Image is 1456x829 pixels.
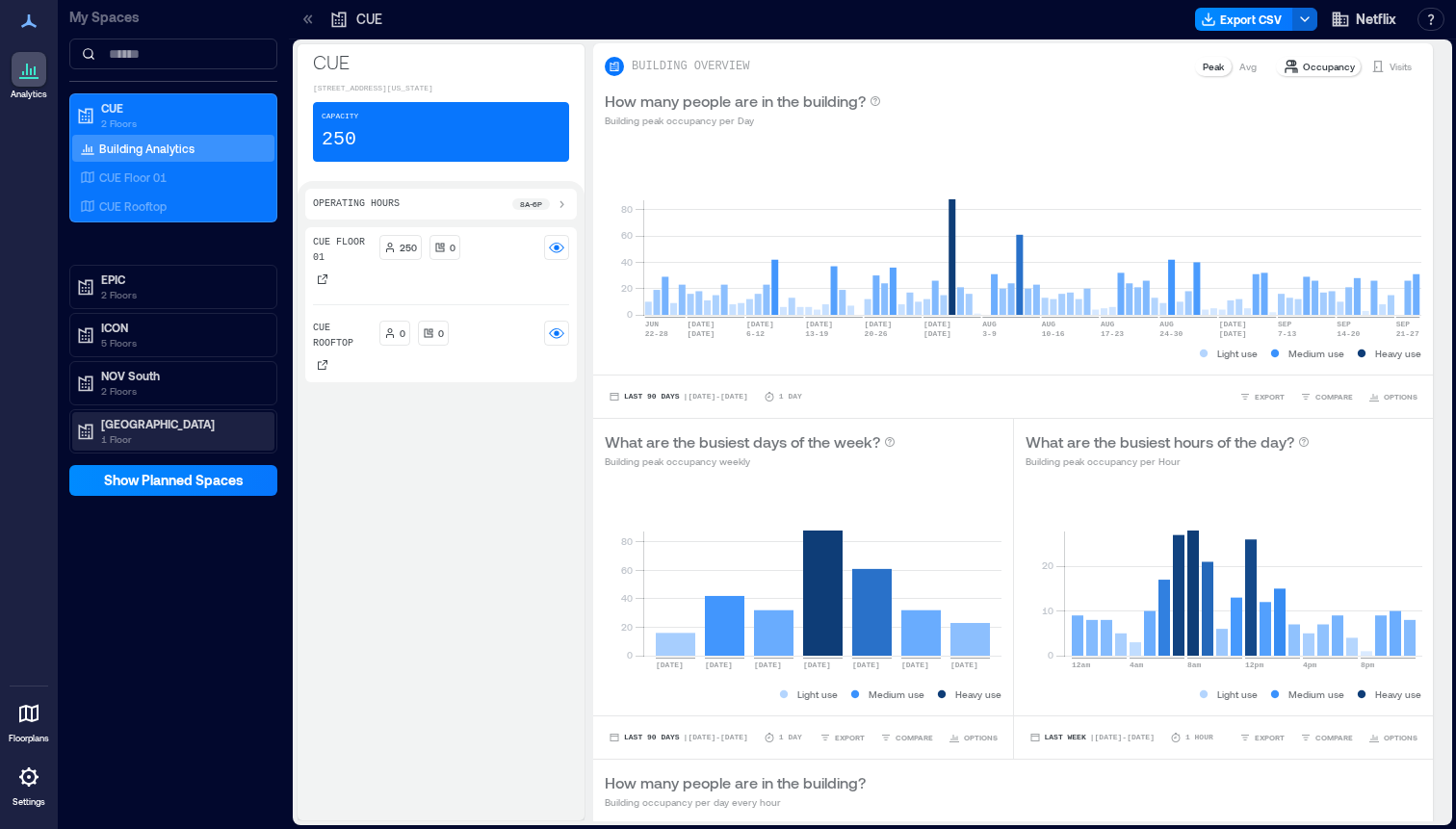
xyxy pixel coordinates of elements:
[6,754,52,814] a: Settings
[803,661,831,669] text: [DATE]
[1047,649,1053,661] tspan: 0
[605,453,896,469] p: Building peak occupancy weekly
[621,282,633,294] tspan: 20
[605,113,881,128] p: Building peak occupancy per Day
[101,335,263,350] p: 5 Floors
[1255,732,1285,743] span: EXPORT
[99,141,195,156] p: Building Analytics
[645,329,668,338] text: 22-28
[69,465,277,496] button: Show Planned Spaces
[1255,391,1285,402] span: EXPORT
[99,169,167,185] p: CUE Floor 01
[621,203,633,215] tspan: 80
[1337,320,1351,328] text: SEP
[1315,391,1353,402] span: COMPARE
[1041,605,1053,616] tspan: 10
[865,320,893,328] text: [DATE]
[101,116,263,131] p: 2 Floors
[1187,661,1202,669] text: 8am
[520,198,542,210] p: 8a - 6p
[705,661,733,669] text: [DATE]
[621,621,633,633] tspan: 20
[852,661,880,669] text: [DATE]
[605,728,752,747] button: Last 90 Days |[DATE]-[DATE]
[1130,661,1144,669] text: 4am
[605,771,866,794] p: How many people are in the building?
[1235,728,1288,747] button: EXPORT
[1026,453,1310,469] p: Building peak occupancy per Hour
[688,329,715,338] text: [DATE]
[621,592,633,604] tspan: 40
[313,196,400,212] p: Operating Hours
[1356,10,1396,29] span: Netflix
[1303,661,1317,669] text: 4pm
[779,732,802,743] p: 1 Day
[896,732,933,743] span: COMPARE
[632,59,749,74] p: BUILDING OVERVIEW
[450,240,455,255] p: 0
[1101,329,1124,338] text: 17-23
[400,325,405,341] p: 0
[1235,387,1288,406] button: EXPORT
[901,661,929,669] text: [DATE]
[1203,59,1224,74] p: Peak
[1026,728,1158,747] button: Last Week |[DATE]-[DATE]
[1026,430,1294,453] p: What are the busiest hours of the day?
[101,272,263,287] p: EPIC
[1303,59,1355,74] p: Occupancy
[1101,320,1115,328] text: AUG
[104,471,244,490] span: Show Planned Spaces
[1195,8,1293,31] button: Export CSV
[627,308,633,320] tspan: 0
[923,329,951,338] text: [DATE]
[982,320,997,328] text: AUG
[1365,728,1421,747] button: OPTIONS
[982,329,997,338] text: 3-9
[816,728,869,747] button: EXPORT
[11,89,47,100] p: Analytics
[313,83,569,94] p: [STREET_ADDRESS][US_STATE]
[1278,320,1292,328] text: SEP
[313,321,372,351] p: CUE Rooftop
[835,732,865,743] span: EXPORT
[964,732,998,743] span: OPTIONS
[923,320,951,328] text: [DATE]
[605,387,752,406] button: Last 90 Days |[DATE]-[DATE]
[1315,732,1353,743] span: COMPARE
[865,329,888,338] text: 20-26
[1245,661,1263,669] text: 12pm
[13,796,45,808] p: Settings
[313,48,569,75] p: CUE
[1384,391,1417,402] span: OPTIONS
[605,430,880,453] p: What are the busiest days of the week?
[754,661,782,669] text: [DATE]
[621,564,633,576] tspan: 60
[1278,329,1296,338] text: 7-13
[656,661,684,669] text: [DATE]
[945,728,1001,747] button: OPTIONS
[69,8,277,27] p: My Spaces
[3,690,55,750] a: Floorplans
[1041,559,1053,571] tspan: 20
[746,329,765,338] text: 6-12
[101,320,263,335] p: ICON
[322,111,358,122] p: Capacity
[101,383,263,399] p: 2 Floors
[1337,329,1360,338] text: 14-20
[876,728,937,747] button: COMPARE
[1159,329,1183,338] text: 24-30
[356,10,382,29] p: CUE
[101,100,263,116] p: CUE
[1296,728,1357,747] button: COMPARE
[645,320,660,328] text: JUN
[1185,732,1213,743] p: 1 Hour
[621,535,633,547] tspan: 80
[101,431,263,447] p: 1 Floor
[688,320,715,328] text: [DATE]
[605,794,866,810] p: Building occupancy per day every hour
[1217,346,1258,361] p: Light use
[1219,329,1247,338] text: [DATE]
[1219,320,1247,328] text: [DATE]
[101,416,263,431] p: [GEOGRAPHIC_DATA]
[322,126,356,153] p: 250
